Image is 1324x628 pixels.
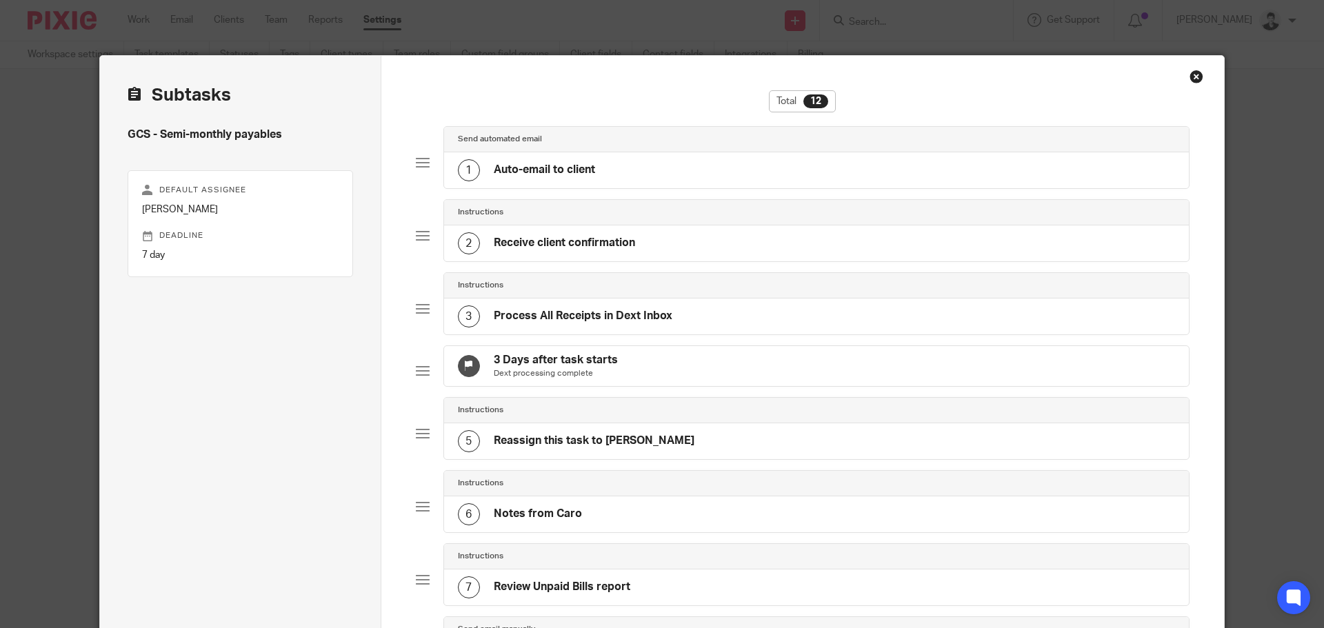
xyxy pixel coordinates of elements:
h4: Notes from Caro [494,507,582,521]
h4: Review Unpaid Bills report [494,580,630,594]
h4: Instructions [458,280,503,291]
h4: Instructions [458,478,503,489]
h4: GCS - Semi-monthly payables [128,128,353,142]
h4: Send automated email [458,134,542,145]
p: [PERSON_NAME] [142,203,339,216]
p: 7 day [142,248,339,262]
div: 7 [458,576,480,598]
div: 3 [458,305,480,327]
div: 5 [458,430,480,452]
p: Deadline [142,230,339,241]
div: Total [769,90,836,112]
h4: Reassign this task to [PERSON_NAME] [494,434,694,448]
h2: Subtasks [128,83,231,107]
p: Default assignee [142,185,339,196]
div: 12 [803,94,828,108]
div: Close this dialog window [1190,70,1203,83]
p: Dext processing complete [494,368,618,379]
h4: Process All Receipts in Dext Inbox [494,309,672,323]
h4: Auto-email to client [494,163,595,177]
h4: Instructions [458,551,503,562]
h4: Instructions [458,207,503,218]
div: 1 [458,159,480,181]
h4: 3 Days after task starts [494,353,618,367]
h4: Instructions [458,405,503,416]
div: 2 [458,232,480,254]
div: 6 [458,503,480,525]
h4: Receive client confirmation [494,236,635,250]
